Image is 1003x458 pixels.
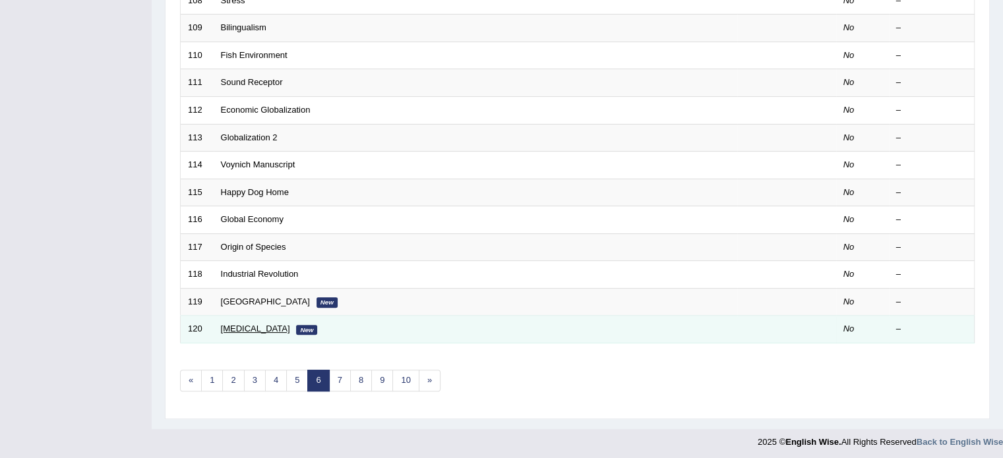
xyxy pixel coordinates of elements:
td: 109 [181,14,214,42]
a: 2 [222,370,244,391]
a: Globalization 2 [221,132,278,142]
em: No [843,214,855,224]
a: [MEDICAL_DATA] [221,324,290,333]
div: – [896,49,967,62]
a: » [419,370,441,391]
em: No [843,187,855,197]
a: 1 [201,370,223,391]
a: 4 [265,370,287,391]
a: Happy Dog Home [221,187,289,197]
div: 2025 © All Rights Reserved [758,429,1003,448]
td: 115 [181,179,214,206]
a: [GEOGRAPHIC_DATA] [221,297,310,306]
strong: English Wise. [785,437,841,447]
em: New [296,325,317,335]
em: No [843,132,855,142]
a: Sound Receptor [221,77,283,87]
em: No [843,159,855,169]
em: No [843,77,855,87]
div: – [896,214,967,226]
em: No [843,297,855,306]
td: 119 [181,288,214,316]
a: Origin of Species [221,242,286,252]
a: Economic Globalization [221,105,311,115]
em: No [843,105,855,115]
em: No [843,242,855,252]
em: New [317,297,338,308]
em: No [843,50,855,60]
a: « [180,370,202,391]
td: 113 [181,124,214,152]
a: 6 [307,370,329,391]
div: – [896,241,967,254]
td: 120 [181,316,214,343]
div: – [896,186,967,199]
div: – [896,22,967,34]
td: 117 [181,233,214,261]
td: 110 [181,42,214,69]
div: – [896,76,967,89]
a: 7 [329,370,351,391]
div: – [896,268,967,281]
em: No [843,269,855,279]
a: 5 [286,370,308,391]
td: 111 [181,69,214,97]
a: 3 [244,370,266,391]
div: – [896,104,967,117]
a: 10 [392,370,419,391]
td: 112 [181,96,214,124]
td: 114 [181,152,214,179]
a: Voynich Manuscript [221,159,295,169]
div: – [896,159,967,171]
a: Global Economy [221,214,284,224]
a: Industrial Revolution [221,269,299,279]
a: Bilingualism [221,22,266,32]
div: – [896,323,967,335]
div: – [896,296,967,308]
em: No [843,324,855,333]
em: No [843,22,855,32]
div: – [896,132,967,144]
td: 118 [181,261,214,289]
td: 116 [181,206,214,234]
a: Fish Environment [221,50,288,60]
a: Back to English Wise [917,437,1003,447]
a: 9 [371,370,393,391]
a: 8 [350,370,372,391]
